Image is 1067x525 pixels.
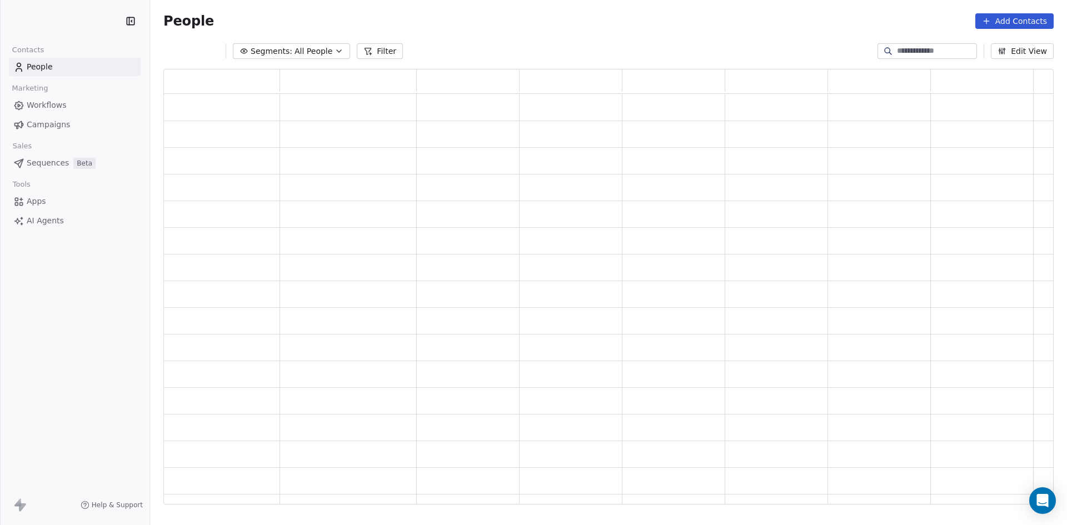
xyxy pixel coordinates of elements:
[27,99,67,111] span: Workflows
[7,80,53,97] span: Marketing
[9,192,141,211] a: Apps
[991,43,1054,59] button: Edit View
[27,61,53,73] span: People
[9,116,141,134] a: Campaigns
[9,212,141,230] a: AI Agents
[8,138,37,154] span: Sales
[251,46,292,57] span: Segments:
[27,196,46,207] span: Apps
[73,158,96,169] span: Beta
[27,215,64,227] span: AI Agents
[8,176,35,193] span: Tools
[295,46,332,57] span: All People
[9,58,141,76] a: People
[975,13,1054,29] button: Add Contacts
[81,501,143,509] a: Help & Support
[1029,487,1056,514] div: Open Intercom Messenger
[9,154,141,172] a: SequencesBeta
[27,119,70,131] span: Campaigns
[92,501,143,509] span: Help & Support
[163,13,214,29] span: People
[7,42,49,58] span: Contacts
[9,96,141,114] a: Workflows
[357,43,403,59] button: Filter
[27,157,69,169] span: Sequences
